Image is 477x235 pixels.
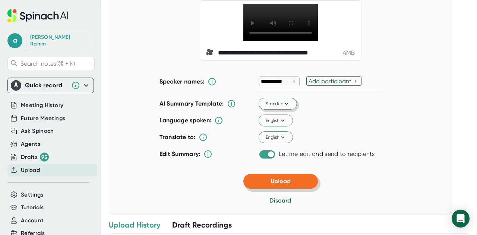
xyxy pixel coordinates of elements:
[259,132,293,144] button: English
[21,153,49,162] div: Drafts
[40,153,49,162] div: 95
[159,150,200,157] b: Edit Summary:
[259,98,297,110] button: Standup
[452,210,470,228] div: Open Intercom Messenger
[21,166,40,175] button: Upload
[159,134,196,141] b: Translate to:
[243,174,318,189] button: Upload
[21,191,44,199] button: Settings
[21,140,40,148] button: Agents
[269,197,291,204] span: Discard
[159,100,224,107] b: AI Summary Template:
[265,134,286,141] span: English
[172,220,232,230] div: Draft Recordings
[265,100,290,107] span: Standup
[20,60,92,67] span: Search notes (⌘ + K)
[159,78,205,85] b: Speaker names:
[21,153,49,162] button: Drafts 95
[309,78,354,85] div: Add participant
[7,33,22,48] span: a
[21,114,65,123] button: Future Meetings
[21,127,54,135] button: Ask Spinach
[21,101,63,110] button: Meeting History
[259,115,293,127] button: English
[159,117,212,124] b: Language spoken:
[269,196,291,205] button: Discard
[11,78,91,93] div: Quick record
[265,117,286,124] span: English
[206,48,215,57] span: video
[271,178,291,185] span: Upload
[343,49,355,57] div: 4 MB
[279,150,375,158] div: Let me edit and send to recipients
[21,216,44,225] button: Account
[354,78,359,85] div: +
[25,82,67,89] div: Quick record
[291,78,297,85] div: ×
[30,34,86,47] div: Abdul Rahim
[21,203,44,212] button: Tutorials
[109,220,160,230] div: Upload History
